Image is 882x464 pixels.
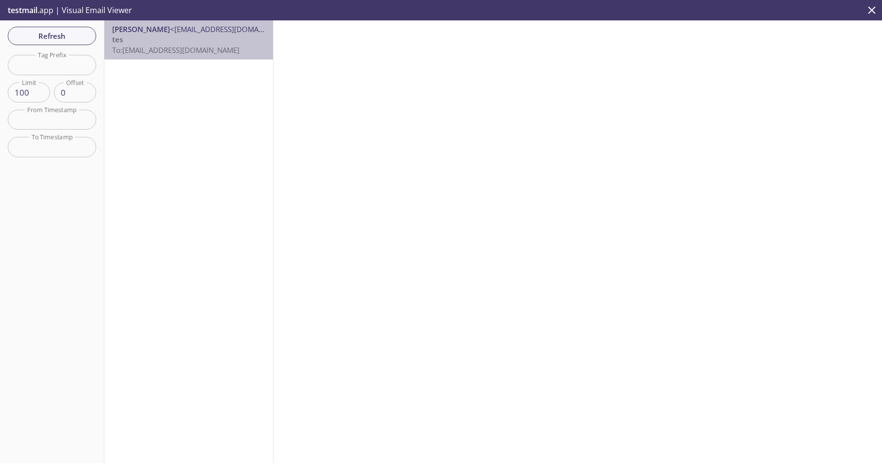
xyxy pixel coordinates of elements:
[104,20,273,60] nav: emails
[112,24,170,34] span: [PERSON_NAME]
[104,20,273,59] div: [PERSON_NAME]<[EMAIL_ADDRESS][DOMAIN_NAME]>tesTo:[EMAIL_ADDRESS][DOMAIN_NAME]
[112,34,123,44] span: tes
[8,27,96,45] button: Refresh
[16,30,88,42] span: Refresh
[170,24,296,34] span: <[EMAIL_ADDRESS][DOMAIN_NAME]>
[112,45,239,55] span: To: [EMAIL_ADDRESS][DOMAIN_NAME]
[8,5,37,16] span: testmail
